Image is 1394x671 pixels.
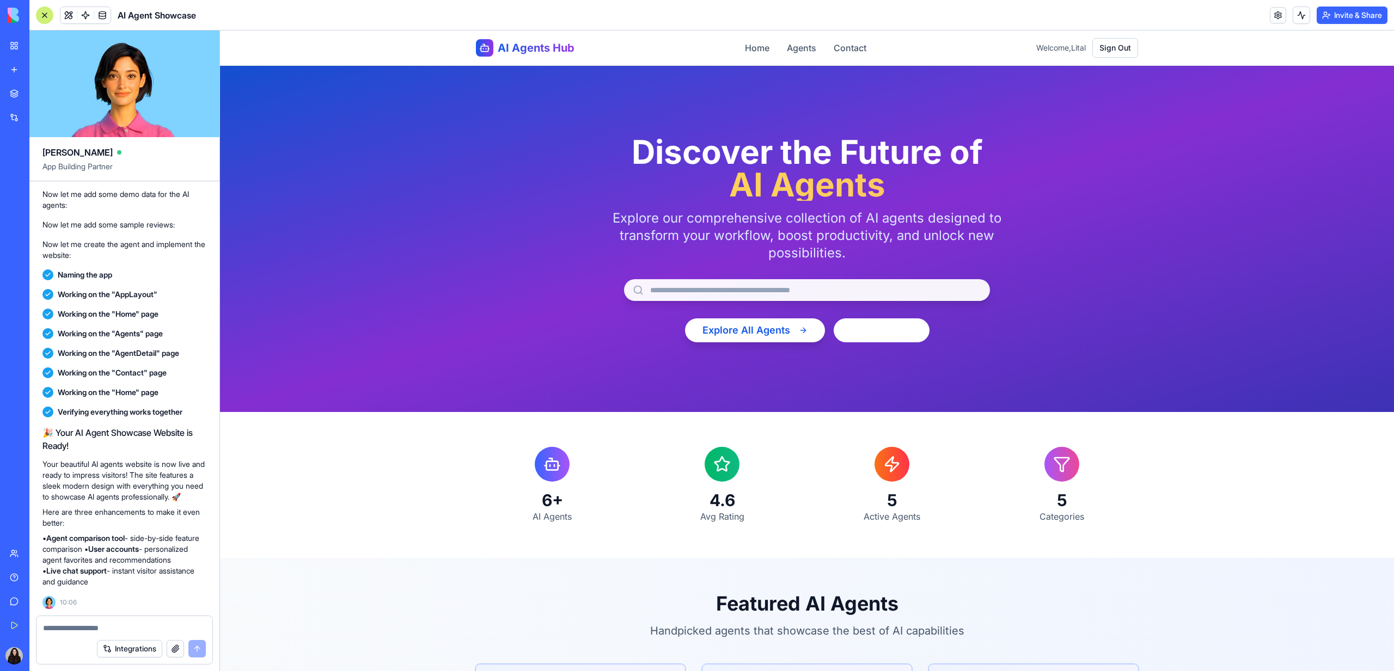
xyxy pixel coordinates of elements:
strong: Agent comparison tool [46,533,125,543]
span: Working on the "Home" page [58,309,158,319]
span: Working on the "AgentDetail" page [58,348,179,359]
p: Explore our comprehensive collection of AI agents designed to transform your workflow, boost prod... [378,179,796,231]
div: 6 + [256,460,408,479]
span: Naming the app [58,269,112,280]
a: Agents [567,11,596,24]
p: Here are three enhancements to make it even better: [42,507,206,528]
div: AI Agents [256,479,408,493]
div: Active Agents [596,479,748,493]
h2: Featured AI Agents [256,562,918,584]
p: Now let me create the agent and implement the website: [42,239,206,261]
span: AI Agent Showcase [118,9,196,22]
p: • - side-by-side feature comparison • - personalized agent favorites and recommendations • - inst... [42,533,206,587]
p: Now let me add some sample reviews: [42,219,206,230]
span: Welcome, Lital [816,12,866,23]
div: Categories [766,479,918,493]
p: Your beautiful AI agents website is now live and ready to impress visitors! The site features a s... [42,459,206,502]
button: Explore All Agents [465,288,605,312]
button: Integrations [97,640,162,657]
button: Invite & Share [1317,7,1387,24]
button: Watch Demo [614,288,710,312]
img: logo [8,8,75,23]
span: Working on the "AppLayout" [58,289,157,300]
span: AI Agents [256,138,918,170]
div: Avg Rating [426,479,578,493]
div: 5 [596,460,748,479]
strong: User accounts [88,544,139,553]
a: Home [525,11,549,24]
p: Handpicked agents that showcase the best of AI capabilities [404,593,770,608]
span: AI Agents Hub [278,10,354,25]
a: Contact [614,11,646,24]
span: Working on the "Agents" page [58,328,163,339]
span: Working on the "Home" page [58,387,158,398]
img: ACg8ocL9ZSycELcLIYJWekc7YMDJjwMVCph4dTZ5zjKmgK27gdEDyKN_=s96-c [5,647,23,664]
a: AI Agents Hub [256,9,354,26]
span: Verifying everything works together [58,407,182,417]
span: Working on the "Contact" page [58,367,167,378]
img: Ella_00000_wcx2te.png [42,596,56,609]
h2: 🎉 Your AI Agent Showcase Website is Ready! [42,426,206,452]
div: 5 [766,460,918,479]
h1: Discover the Future of [256,105,918,170]
span: 10:06 [60,598,77,607]
strong: Live chat support [46,566,107,575]
span: App Building Partner [42,161,206,181]
span: [PERSON_NAME] [42,146,113,159]
div: 4.6 [426,460,578,479]
button: Sign Out [872,8,918,27]
p: Now let me add some demo data for the AI agents: [42,189,206,211]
